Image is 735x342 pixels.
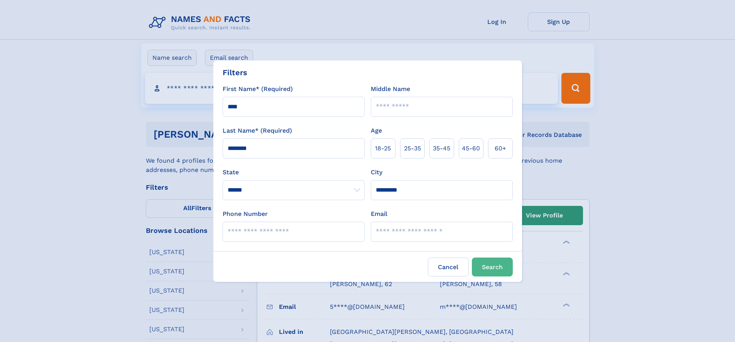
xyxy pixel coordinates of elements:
label: City [371,168,382,177]
span: 35‑45 [433,144,450,153]
span: 45‑60 [462,144,480,153]
label: Last Name* (Required) [223,126,292,135]
span: 18‑25 [375,144,391,153]
div: Filters [223,67,247,78]
label: Middle Name [371,84,410,94]
button: Search [472,258,513,276]
label: State [223,168,365,177]
span: 60+ [495,144,506,153]
label: Cancel [428,258,469,276]
label: First Name* (Required) [223,84,293,94]
span: 25‑35 [404,144,421,153]
label: Phone Number [223,209,268,219]
label: Age [371,126,382,135]
label: Email [371,209,387,219]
